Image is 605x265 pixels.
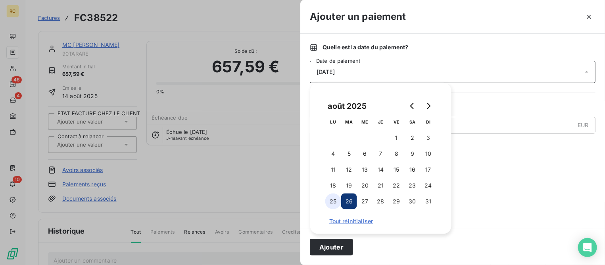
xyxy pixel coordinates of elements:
button: 24 [421,178,436,193]
button: 27 [357,193,373,209]
span: Quelle est la date du paiement ? [323,43,409,51]
th: mardi [341,114,357,130]
button: 3 [421,130,436,146]
button: 20 [357,178,373,193]
div: Open Intercom Messenger [578,238,597,257]
button: 16 [405,162,421,178]
span: Nouveau solde dû : [310,140,595,148]
th: jeudi [373,114,389,130]
h3: Ajouter un paiement [310,10,406,24]
button: 15 [389,162,405,178]
button: 2 [405,130,421,146]
button: 11 [325,162,341,178]
button: 4 [325,146,341,162]
button: 26 [341,193,357,209]
button: 21 [373,178,389,193]
button: Go to previous month [405,98,421,114]
button: 12 [341,162,357,178]
button: 17 [421,162,436,178]
button: 22 [389,178,405,193]
button: 9 [405,146,421,162]
button: 30 [405,193,421,209]
span: Tout réinitialiser [329,218,432,224]
button: 7 [373,146,389,162]
button: 10 [421,146,436,162]
th: vendredi [389,114,405,130]
button: 5 [341,146,357,162]
th: mercredi [357,114,373,130]
span: [DATE] [317,69,335,75]
button: 13 [357,162,373,178]
button: 6 [357,146,373,162]
button: 29 [389,193,405,209]
th: dimanche [421,114,436,130]
button: Go to next month [421,98,436,114]
button: 23 [405,178,421,193]
button: 28 [373,193,389,209]
button: 14 [373,162,389,178]
div: août 2025 [325,100,369,112]
button: 19 [341,178,357,193]
th: lundi [325,114,341,130]
th: samedi [405,114,421,130]
button: 31 [421,193,436,209]
button: 18 [325,178,341,193]
button: 8 [389,146,405,162]
button: 1 [389,130,405,146]
button: 25 [325,193,341,209]
button: Ajouter [310,239,353,255]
